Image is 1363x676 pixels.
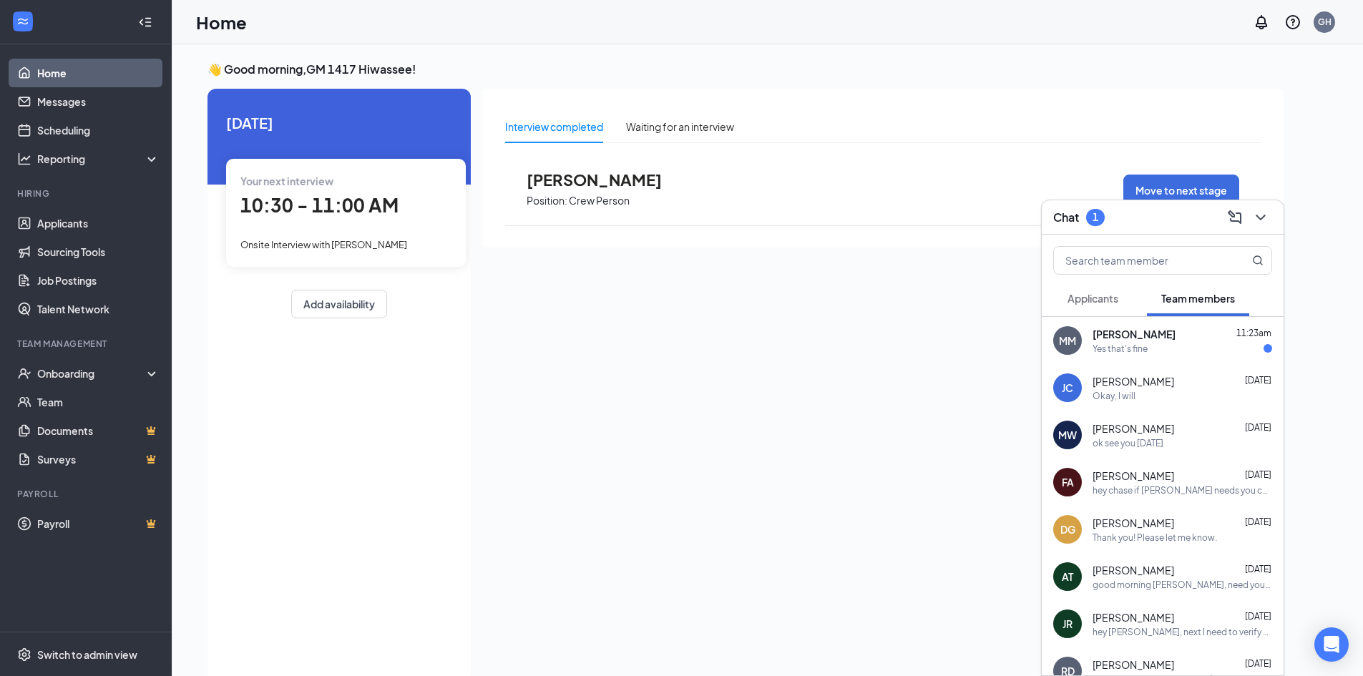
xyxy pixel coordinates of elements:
div: Onboarding [37,366,147,381]
span: [DATE] [1245,469,1271,480]
span: [DATE] [1245,375,1271,386]
svg: Analysis [17,152,31,166]
div: DG [1060,522,1075,537]
a: Job Postings [37,266,160,295]
div: Interview completed [505,119,603,134]
div: Thank you! Please let me know. [1093,532,1217,544]
span: [DATE] [1245,611,1271,622]
span: [DATE] [1245,422,1271,433]
svg: QuestionInfo [1284,14,1301,31]
a: Talent Network [37,295,160,323]
div: good morning [PERSON_NAME], need your id and social security to get your hiring completed. bring ... [1093,579,1272,591]
div: hey [PERSON_NAME], next I need to verify your id and social security if you would bring them by a... [1093,626,1272,638]
div: hey chase if [PERSON_NAME] needs you can you work tonight and take [DATE] off instead? (I suspect... [1093,484,1272,496]
span: [PERSON_NAME] [1093,327,1176,341]
div: Team Management [17,338,157,350]
span: [PERSON_NAME] [1093,610,1174,624]
div: JR [1062,617,1073,631]
a: Applicants [37,209,160,237]
svg: ComposeMessage [1226,209,1244,226]
svg: Settings [17,647,31,662]
div: Waiting for an interview [626,119,734,134]
a: Team [37,388,160,416]
span: [PERSON_NAME] [527,170,684,189]
div: Yes that's fine [1093,343,1148,355]
div: 1 [1093,211,1098,223]
span: [PERSON_NAME] [1093,657,1174,672]
span: Onsite Interview with [PERSON_NAME] [240,239,407,250]
div: Hiring [17,187,157,200]
div: ok see you [DATE] [1093,437,1163,449]
span: 11:23am [1236,328,1271,338]
button: Move to next stage [1123,175,1239,205]
a: Scheduling [37,116,160,144]
svg: WorkstreamLogo [16,14,30,29]
div: MM [1059,333,1076,348]
span: Applicants [1068,292,1118,305]
span: [PERSON_NAME] [1093,469,1174,483]
svg: Notifications [1253,14,1270,31]
svg: Collapse [138,15,152,29]
h3: 👋 Good morning, GM 1417 Hiwassee ! [207,62,1284,77]
div: FA [1062,475,1074,489]
span: Team members [1161,292,1235,305]
span: [PERSON_NAME] [1093,516,1174,530]
div: Switch to admin view [37,647,137,662]
span: [DATE] [1245,564,1271,574]
button: ChevronDown [1249,206,1272,229]
span: [DATE] [1245,658,1271,669]
button: Add availability [291,290,387,318]
p: Position: [527,194,567,207]
div: GH [1318,16,1332,28]
svg: UserCheck [17,366,31,381]
a: Home [37,59,160,87]
span: Your next interview [240,175,333,187]
span: [DATE] [226,112,452,134]
div: Payroll [17,488,157,500]
a: Sourcing Tools [37,237,160,266]
a: DocumentsCrown [37,416,160,445]
span: [PERSON_NAME] [1093,374,1174,388]
div: Okay, I will [1093,390,1135,402]
h1: Home [196,10,247,34]
div: MW [1058,428,1077,442]
a: SurveysCrown [37,445,160,474]
span: [PERSON_NAME] [1093,563,1174,577]
button: ComposeMessage [1223,206,1246,229]
span: [PERSON_NAME] [1093,421,1174,436]
p: Crew Person [569,194,630,207]
span: [DATE] [1245,516,1271,527]
a: PayrollCrown [37,509,160,538]
div: Open Intercom Messenger [1314,627,1349,662]
input: Search team member [1054,247,1223,274]
a: Messages [37,87,160,116]
svg: MagnifyingGlass [1252,255,1264,266]
div: AT [1062,569,1073,584]
svg: ChevronDown [1252,209,1269,226]
div: JC [1062,381,1073,395]
div: Reporting [37,152,160,166]
span: 10:30 - 11:00 AM [240,193,399,217]
h3: Chat [1053,210,1079,225]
